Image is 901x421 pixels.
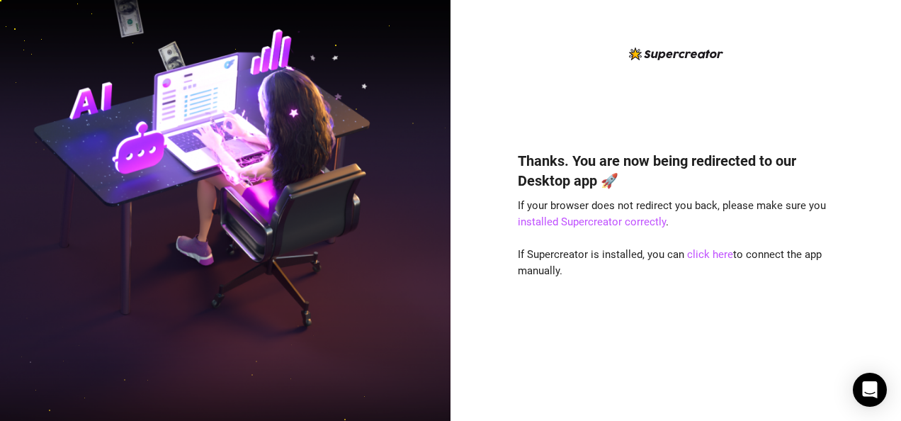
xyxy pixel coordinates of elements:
h4: Thanks. You are now being redirected to our Desktop app 🚀 [518,151,834,191]
img: logo-BBDzfeDw.svg [629,47,723,60]
a: installed Supercreator correctly [518,215,666,228]
div: Open Intercom Messenger [853,373,887,407]
span: If your browser does not redirect you back, please make sure you . [518,199,826,229]
span: If Supercreator is installed, you can to connect the app manually. [518,248,822,278]
a: click here [687,248,733,261]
